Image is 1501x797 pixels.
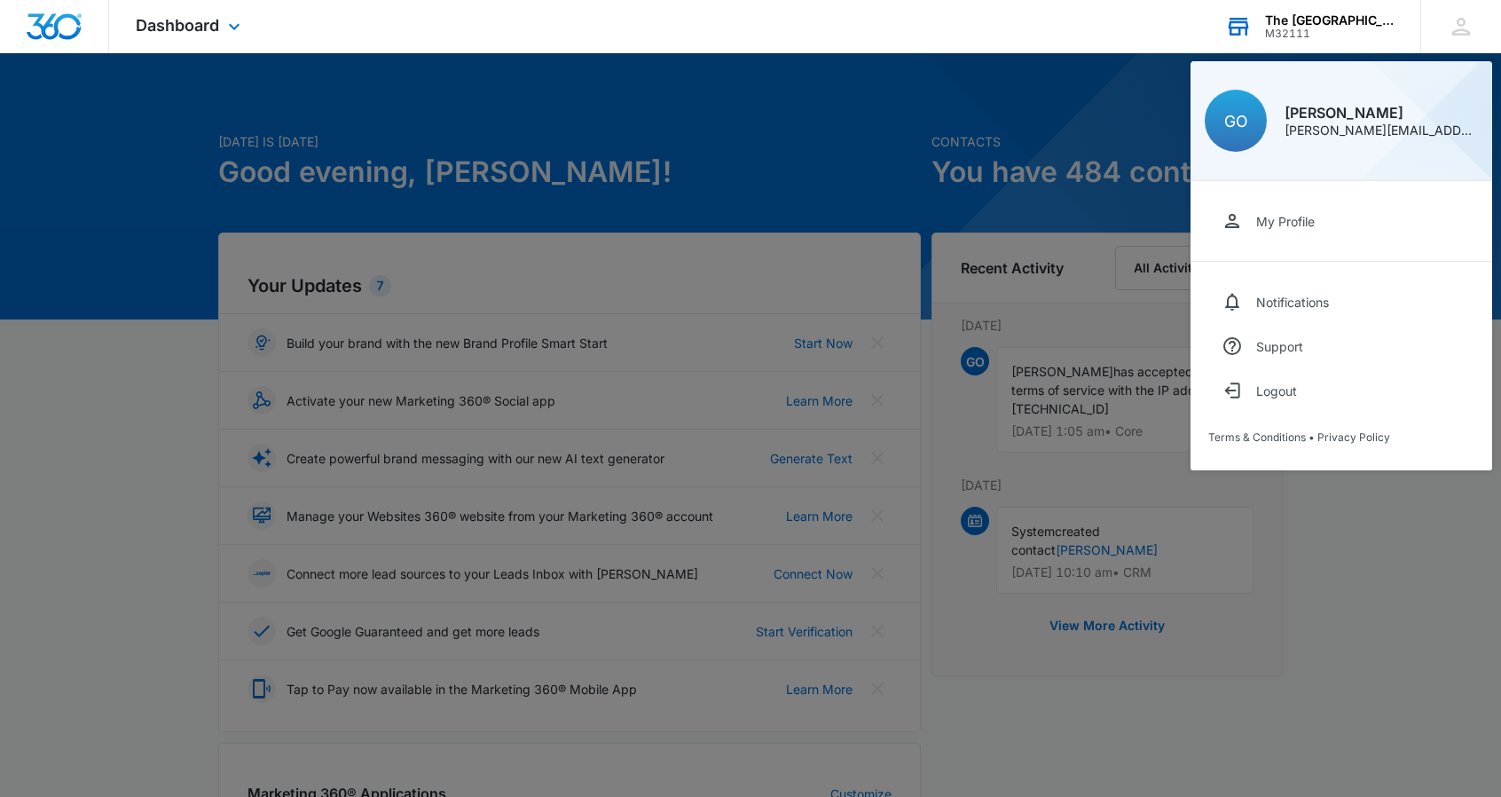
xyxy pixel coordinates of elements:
div: account name [1265,13,1395,28]
a: Support [1208,324,1474,368]
span: Dashboard [136,16,219,35]
div: [PERSON_NAME][EMAIL_ADDRESS][PERSON_NAME][DOMAIN_NAME] [1285,124,1478,137]
a: Terms & Conditions [1208,430,1306,444]
div: • [1208,430,1474,444]
div: account id [1265,28,1395,40]
button: Logout [1208,368,1474,413]
div: Notifications [1256,295,1329,310]
a: Notifications [1208,280,1474,324]
div: [PERSON_NAME] [1285,106,1478,120]
a: My Profile [1208,199,1474,243]
span: GO [1224,112,1247,130]
div: My Profile [1256,214,1315,229]
div: Support [1256,339,1303,354]
div: Logout [1256,383,1297,398]
a: Privacy Policy [1317,430,1390,444]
